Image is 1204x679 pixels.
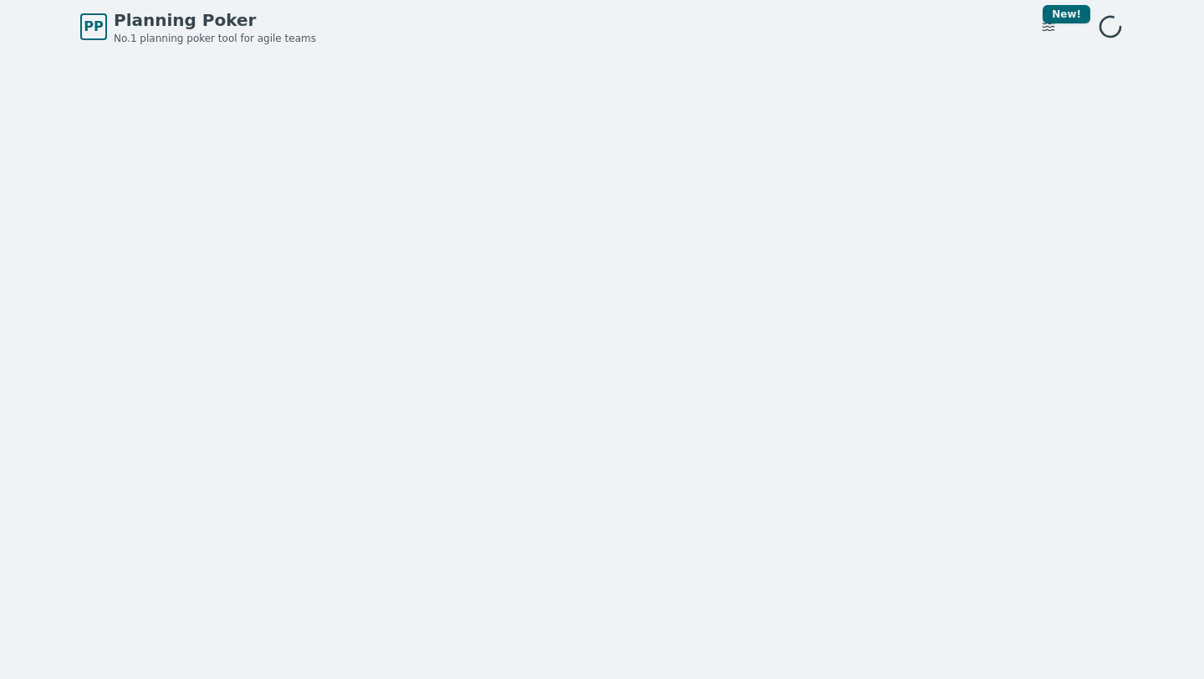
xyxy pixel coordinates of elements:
button: New! [1033,12,1064,42]
span: PP [84,17,103,37]
span: No.1 planning poker tool for agile teams [114,32,316,45]
span: Planning Poker [114,8,316,32]
a: PPPlanning PokerNo.1 planning poker tool for agile teams [80,8,316,45]
div: New! [1043,5,1090,23]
